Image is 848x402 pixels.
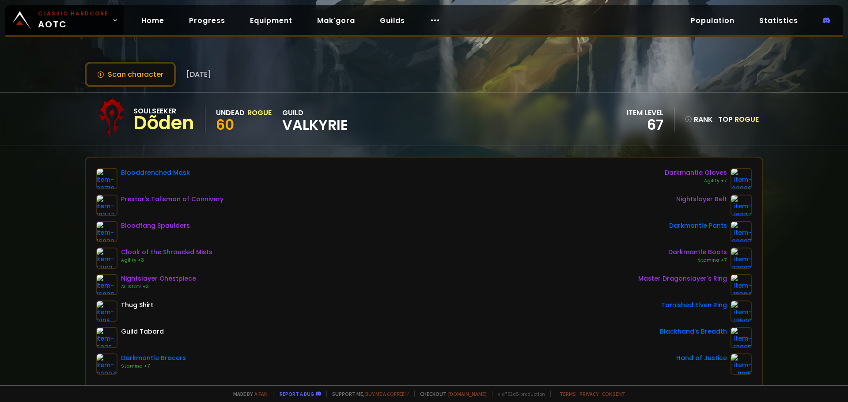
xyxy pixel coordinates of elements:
[133,105,194,116] div: Soulseeker
[96,353,117,375] img: item-22004
[5,5,124,35] a: Classic HardcoreAOTC
[280,391,314,397] a: Report a bug
[85,62,176,87] button: Scan character
[121,257,212,264] div: Agility +3
[121,301,153,310] div: Thug Shirt
[38,10,109,18] small: Classic Hardcore
[492,391,545,397] span: v. d752d5 - production
[282,107,348,131] div: guild
[448,391,487,397] a: [DOMAIN_NAME]
[121,274,196,283] div: Nightslayer Chestpiece
[310,11,362,30] a: Mak'gora
[660,327,727,336] div: Blackhand's Breadth
[414,391,487,397] span: Checkout
[133,116,194,130] div: Dõden
[731,327,752,348] img: item-13965
[228,391,268,397] span: Made by
[96,301,117,322] img: item-2105
[326,391,409,397] span: Support me,
[665,177,727,184] div: Agility +7
[731,301,752,322] img: item-18500
[182,11,232,30] a: Progress
[685,114,713,125] div: rank
[96,274,117,295] img: item-16820
[627,107,663,118] div: item level
[734,114,759,124] span: Rogue
[731,353,752,375] img: item-11815
[121,363,186,370] div: Stamina +7
[365,391,409,397] a: Buy me a coffee
[752,11,805,30] a: Statistics
[96,221,117,242] img: item-16832
[731,168,752,189] img: item-22006
[254,391,268,397] a: a fan
[731,195,752,216] img: item-16827
[282,118,348,131] span: Valkyrie
[661,301,727,310] div: Tarnished Elven Ring
[243,11,299,30] a: Equipment
[627,118,663,131] div: 67
[676,353,727,363] div: Hand of Justice
[684,11,742,30] a: Population
[121,195,223,204] div: Prestor's Talisman of Connivery
[373,11,412,30] a: Guilds
[731,248,752,269] img: item-22003
[96,248,117,269] img: item-17102
[638,274,727,283] div: Master Dragonslayer's Ring
[560,391,576,397] a: Terms
[121,327,164,336] div: Guild Tabard
[731,274,752,295] img: item-19384
[38,10,109,31] span: AOTC
[96,327,117,348] img: item-5976
[121,248,212,257] div: Cloak of the Shrouded Mists
[602,391,625,397] a: Consent
[676,195,727,204] div: Nightslayer Belt
[247,107,272,118] div: Rogue
[134,11,171,30] a: Home
[216,107,245,118] div: Undead
[668,248,727,257] div: Darkmantle Boots
[96,195,117,216] img: item-19377
[186,69,211,80] span: [DATE]
[718,114,759,125] div: Top
[96,168,117,189] img: item-22718
[579,391,598,397] a: Privacy
[121,283,196,290] div: All Stats +3
[731,221,752,242] img: item-22007
[121,168,190,177] div: Blooddrenched Mask
[121,221,190,230] div: Bloodfang Spaulders
[216,115,234,135] span: 60
[665,168,727,177] div: Darkmantle Gloves
[669,221,727,230] div: Darkmantle Pants
[668,257,727,264] div: Stamina +7
[121,353,186,363] div: Darkmantle Bracers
